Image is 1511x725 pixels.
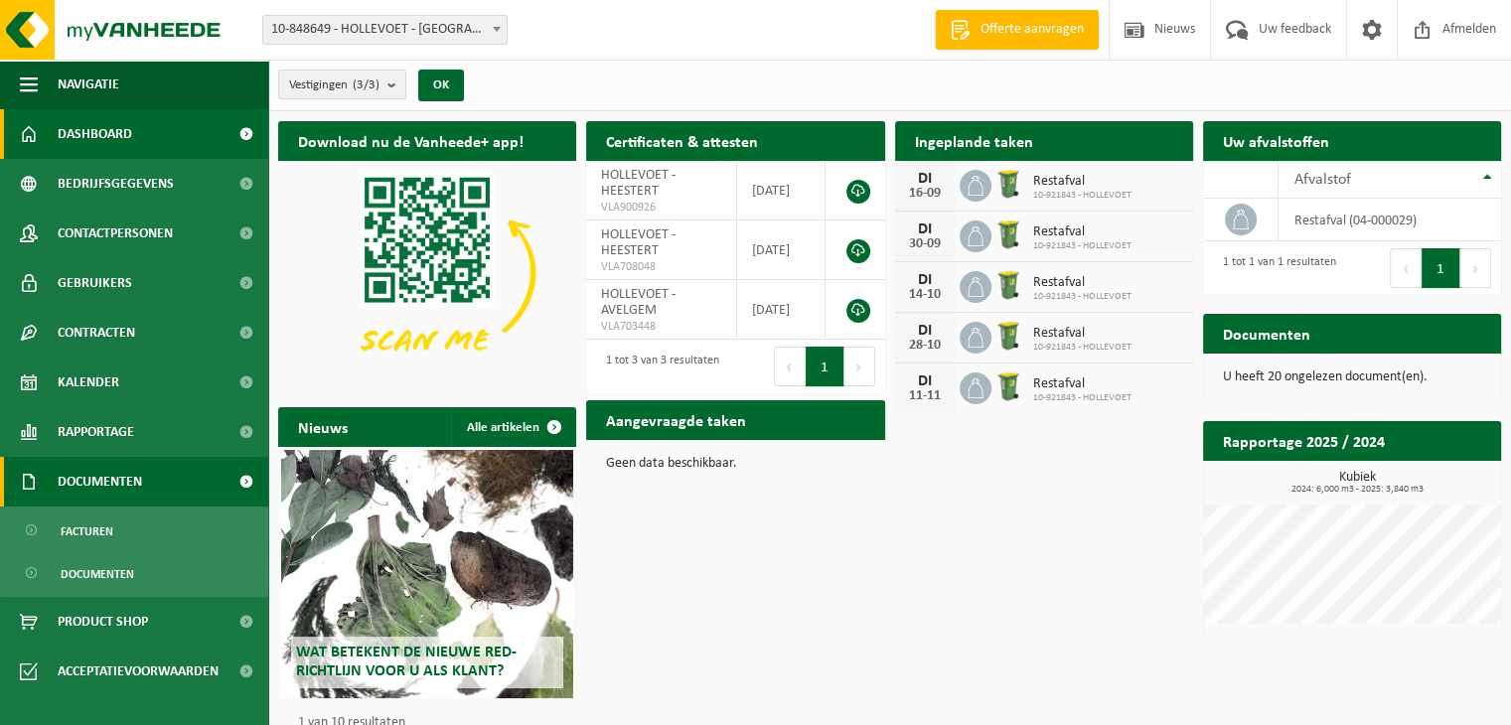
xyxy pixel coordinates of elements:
[58,597,148,647] span: Product Shop
[1460,248,1491,288] button: Next
[278,161,576,384] img: Download de VHEPlus App
[1422,248,1460,288] button: 1
[1223,370,1481,384] p: U heeft 20 ongelezen document(en).
[1390,248,1422,288] button: Previous
[1033,174,1132,190] span: Restafval
[263,16,507,44] span: 10-848649 - HOLLEVOET - AVELGEM
[5,511,263,549] a: Facturen
[58,407,134,457] span: Rapportage
[1033,275,1132,291] span: Restafval
[991,217,1025,251] img: WB-0240-HPE-GN-50
[296,645,517,679] span: Wat betekent de nieuwe RED-richtlijn voor u als klant?
[991,369,1025,403] img: WB-0240-HPE-GN-50
[289,71,379,100] span: Vestigingen
[58,258,132,308] span: Gebruikers
[58,308,135,358] span: Contracten
[61,512,113,550] span: Facturen
[262,15,508,45] span: 10-848649 - HOLLEVOET - AVELGEM
[1293,172,1350,188] span: Afvalstof
[905,373,945,389] div: DI
[1033,342,1132,354] span: 10-921843 - HOLLEVOET
[601,259,721,275] span: VLA708048
[1203,314,1330,353] h2: Documenten
[905,237,945,251] div: 30-09
[1203,121,1349,160] h2: Uw afvalstoffen
[278,407,368,446] h2: Nieuws
[905,288,945,302] div: 14-10
[991,319,1025,353] img: WB-0240-HPE-GN-50
[1033,392,1132,404] span: 10-921843 - HOLLEVOET
[1279,199,1501,241] td: restafval (04-000029)
[991,167,1025,201] img: WB-0240-HPE-GN-50
[1213,246,1336,290] div: 1 tot 1 van 1 resultaten
[737,161,827,220] td: [DATE]
[353,78,379,91] count: (3/3)
[1033,291,1132,303] span: 10-921843 - HOLLEVOET
[601,200,721,216] span: VLA900926
[451,407,574,447] a: Alle artikelen
[1213,471,1501,495] h3: Kubiek
[58,209,173,258] span: Contactpersonen
[1353,460,1499,500] a: Bekijk rapportage
[1033,190,1132,202] span: 10-921843 - HOLLEVOET
[586,121,778,160] h2: Certificaten & attesten
[601,168,676,199] span: HOLLEVOET - HEESTERT
[905,272,945,288] div: DI
[278,121,543,160] h2: Download nu de Vanheede+ app!
[1213,485,1501,495] span: 2024: 6,000 m3 - 2025: 3,840 m3
[976,20,1089,40] span: Offerte aanvragen
[991,268,1025,302] img: WB-0240-HPE-GN-50
[278,70,406,99] button: Vestigingen(3/3)
[58,647,219,696] span: Acceptatievoorwaarden
[58,358,119,407] span: Kalender
[905,171,945,187] div: DI
[5,554,263,592] a: Documenten
[1203,421,1405,460] h2: Rapportage 2025 / 2024
[1033,326,1132,342] span: Restafval
[905,339,945,353] div: 28-10
[1033,224,1132,240] span: Restafval
[58,159,174,209] span: Bedrijfsgegevens
[806,347,844,386] button: 1
[61,555,134,593] span: Documenten
[844,347,875,386] button: Next
[737,220,827,280] td: [DATE]
[601,319,721,335] span: VLA703448
[774,347,806,386] button: Previous
[281,450,573,698] a: Wat betekent de nieuwe RED-richtlijn voor u als klant?
[58,109,132,159] span: Dashboard
[1033,376,1132,392] span: Restafval
[905,323,945,339] div: DI
[601,287,676,318] span: HOLLEVOET - AVELGEM
[737,280,827,340] td: [DATE]
[586,400,766,439] h2: Aangevraagde taken
[935,10,1099,50] a: Offerte aanvragen
[58,457,142,507] span: Documenten
[418,70,464,101] button: OK
[895,121,1053,160] h2: Ingeplande taken
[905,389,945,403] div: 11-11
[1033,240,1132,252] span: 10-921843 - HOLLEVOET
[905,187,945,201] div: 16-09
[596,345,719,388] div: 1 tot 3 van 3 resultaten
[58,60,119,109] span: Navigatie
[905,221,945,237] div: DI
[601,227,676,258] span: HOLLEVOET - HEESTERT
[606,457,864,471] p: Geen data beschikbaar.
